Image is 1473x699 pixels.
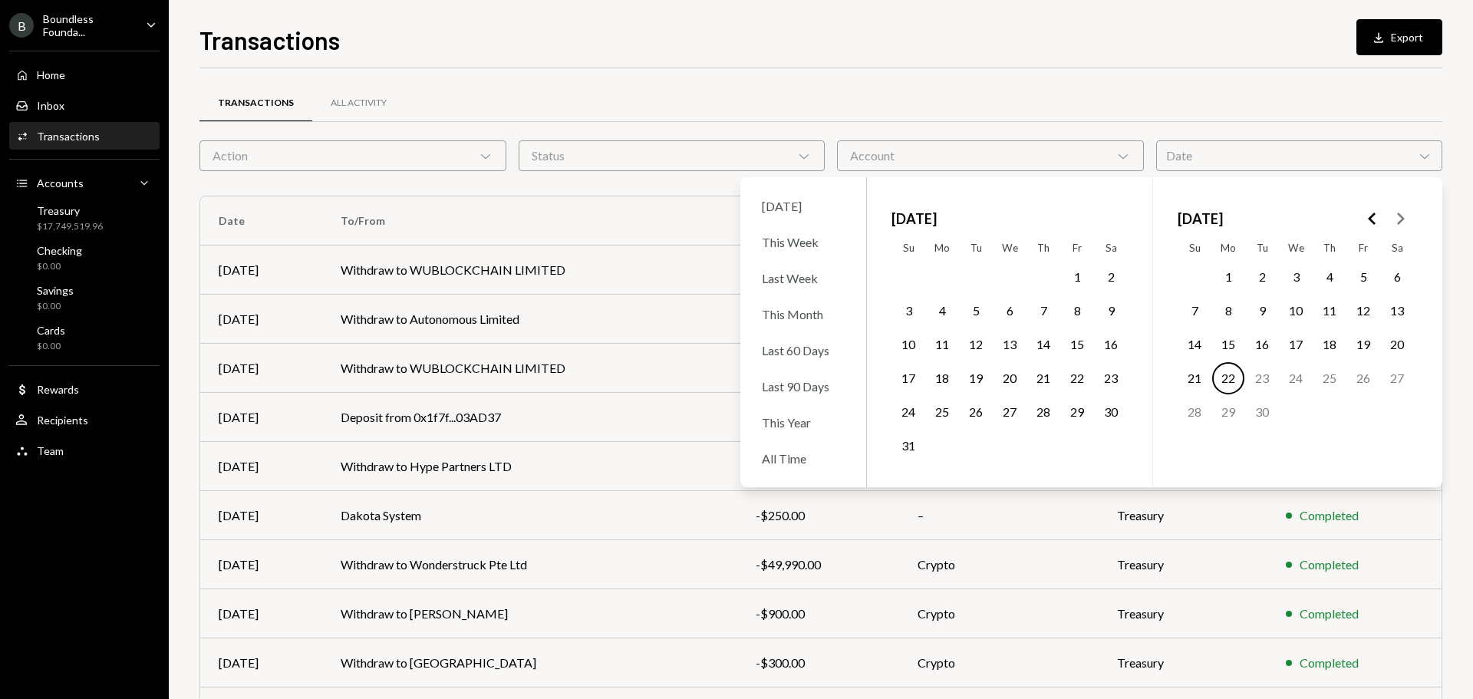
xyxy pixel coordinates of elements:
[519,140,825,171] div: Status
[994,295,1026,327] button: Wednesday, August 6th, 2025
[1027,328,1059,361] button: Thursday, August 14th, 2025
[1347,362,1379,394] button: Friday, September 26th, 2025
[9,375,160,403] a: Rewards
[925,236,959,260] th: Monday
[756,556,881,574] div: -$49,990.00
[43,12,133,38] div: Boundless Founda...
[892,396,924,428] button: Sunday, August 24th, 2025
[993,236,1026,260] th: Wednesday
[1099,491,1267,540] td: Treasury
[1178,236,1414,463] table: September 2025
[37,130,100,143] div: Transactions
[960,396,992,428] button: Tuesday, August 26th, 2025
[37,414,88,427] div: Recipients
[1246,295,1278,327] button: Tuesday, September 9th, 2025
[37,340,65,353] div: $0.00
[1300,506,1359,525] div: Completed
[1094,236,1128,260] th: Saturday
[1095,362,1127,394] button: Saturday, August 23rd, 2025
[322,589,737,638] td: Withdraw to [PERSON_NAME]
[1178,202,1223,236] span: [DATE]
[1245,236,1279,260] th: Tuesday
[994,328,1026,361] button: Wednesday, August 13th, 2025
[9,239,160,276] a: Checking$0.00
[37,444,64,457] div: Team
[753,298,854,331] div: This Month
[756,506,881,525] div: -$250.00
[753,406,854,439] div: This Year
[9,122,160,150] a: Transactions
[37,220,103,233] div: $17,749,519.96
[1099,540,1267,589] td: Treasury
[1095,261,1127,293] button: Saturday, August 2nd, 2025
[9,169,160,196] a: Accounts
[331,97,387,110] div: All Activity
[1381,295,1413,327] button: Saturday, September 13th, 2025
[219,408,304,427] div: [DATE]
[753,370,854,403] div: Last 90 Days
[1300,556,1359,574] div: Completed
[219,506,304,525] div: [DATE]
[1156,140,1442,171] div: Date
[1027,396,1059,428] button: Thursday, August 28th, 2025
[9,437,160,464] a: Team
[994,396,1026,428] button: Wednesday, August 27th, 2025
[37,324,65,337] div: Cards
[1346,236,1380,260] th: Friday
[322,295,737,344] td: Withdraw to Autonomous Limited
[899,491,1099,540] td: –
[1313,261,1346,293] button: Thursday, September 4th, 2025
[994,362,1026,394] button: Wednesday, August 20th, 2025
[322,246,737,295] td: Withdraw to WUBLOCKCHAIN LIMITED
[322,638,737,687] td: Withdraw to [GEOGRAPHIC_DATA]
[9,319,160,356] a: Cards$0.00
[960,328,992,361] button: Tuesday, August 12th, 2025
[322,442,737,491] td: Withdraw to Hype Partners LTD
[1061,328,1093,361] button: Friday, August 15th, 2025
[1212,362,1244,394] button: Today, Monday, September 22nd, 2025
[1178,328,1211,361] button: Sunday, September 14th, 2025
[959,236,993,260] th: Tuesday
[1099,638,1267,687] td: Treasury
[926,295,958,327] button: Monday, August 4th, 2025
[753,226,854,259] div: This Week
[1347,328,1379,361] button: Friday, September 19th, 2025
[219,310,304,328] div: [DATE]
[219,605,304,623] div: [DATE]
[1280,328,1312,361] button: Wednesday, September 17th, 2025
[1246,362,1278,394] button: Tuesday, September 23rd, 2025
[322,196,737,246] th: To/From
[9,61,160,88] a: Home
[1095,295,1127,327] button: Saturday, August 9th, 2025
[1279,236,1313,260] th: Wednesday
[37,300,74,313] div: $0.00
[1061,261,1093,293] button: Friday, August 1st, 2025
[1381,362,1413,394] button: Saturday, September 27th, 2025
[1300,605,1359,623] div: Completed
[892,362,924,394] button: Sunday, August 17th, 2025
[199,84,312,123] a: Transactions
[322,491,737,540] td: Dakota System
[891,236,1128,463] table: August 2025
[9,199,160,236] a: Treasury$17,749,519.96
[322,540,737,589] td: Withdraw to Wonderstruck Pte Ltd
[1246,261,1278,293] button: Tuesday, September 2nd, 2025
[1212,261,1244,293] button: Monday, September 1st, 2025
[1381,261,1413,293] button: Saturday, September 6th, 2025
[37,244,82,257] div: Checking
[1280,295,1312,327] button: Wednesday, September 10th, 2025
[219,556,304,574] div: [DATE]
[1381,328,1413,361] button: Saturday, September 20th, 2025
[891,236,925,260] th: Sunday
[9,13,34,38] div: B
[1246,328,1278,361] button: Tuesday, September 16th, 2025
[892,430,924,462] button: Sunday, August 31st, 2025
[1178,362,1211,394] button: Sunday, September 21st, 2025
[219,654,304,672] div: [DATE]
[899,589,1099,638] td: Crypto
[753,190,854,223] div: [DATE]
[753,262,854,295] div: Last Week
[1095,396,1127,428] button: Saturday, August 30th, 2025
[1380,236,1414,260] th: Saturday
[37,68,65,81] div: Home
